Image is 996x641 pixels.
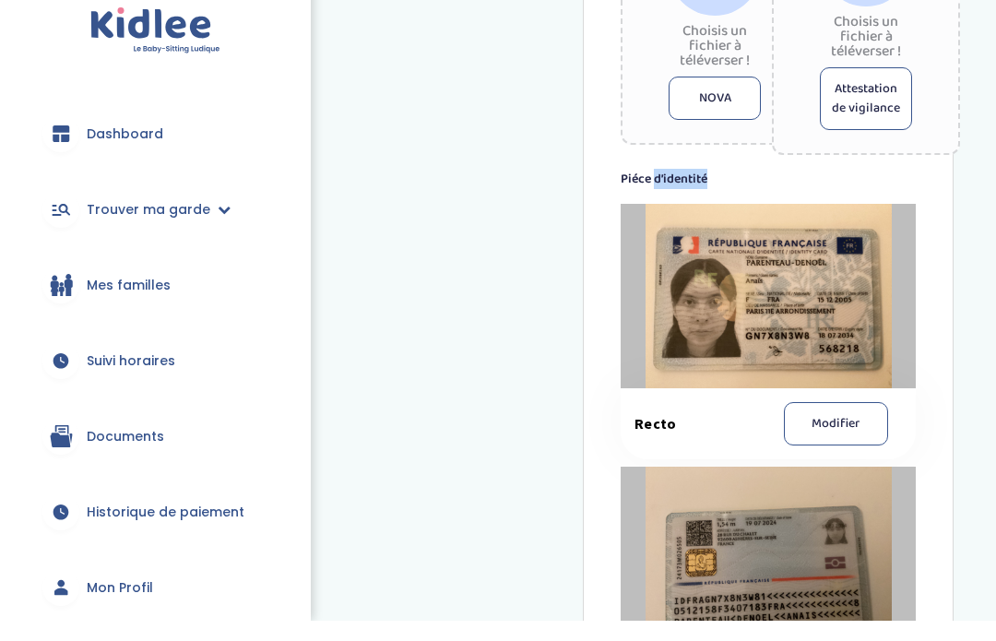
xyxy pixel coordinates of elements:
a: Mes familles [28,272,283,338]
div: Choisis un fichier à téléverser ! [669,44,761,89]
span: Documents [87,447,164,467]
button: NOVA [669,97,761,140]
button: Attestation de vigilance [820,88,912,150]
a: Mon Profil [28,575,283,641]
span: Suivi horaires [87,372,175,391]
a: Documents [28,423,283,490]
span: Trouver ma garde [87,220,210,240]
span: Mon Profil [87,599,153,618]
a: Trouver ma garde [28,196,283,263]
img: logo.svg [90,28,220,75]
div: Choisis un fichier à téléverser ! [820,35,912,79]
a: Suivi horaires [28,348,283,414]
span: Historique de paiement [87,523,244,542]
span: Mes familles [87,296,171,315]
span: Recto [634,434,751,453]
span: Dashboard [87,145,163,164]
button: Modifier [784,422,888,466]
label: Piéce d’identité [621,190,916,209]
a: Historique de paiement [28,499,283,565]
a: Dashboard [28,121,283,187]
